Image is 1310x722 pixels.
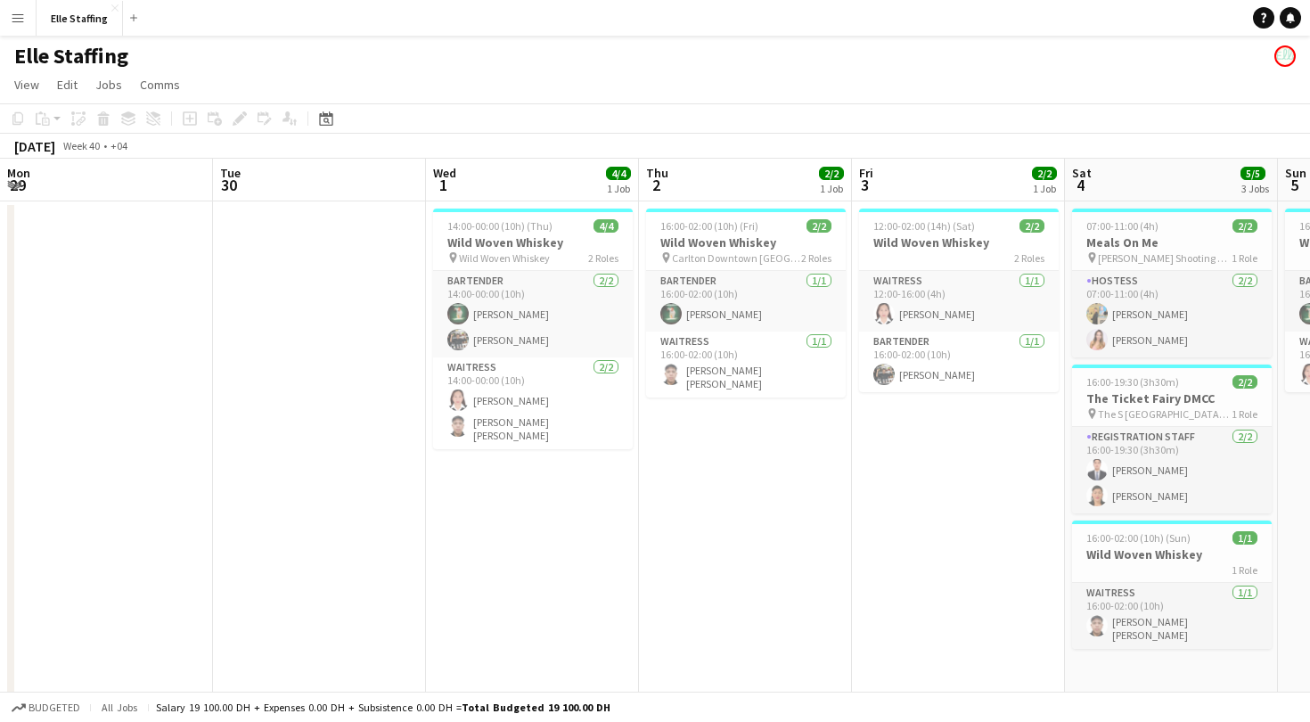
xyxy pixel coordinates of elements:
span: 30 [217,175,241,195]
div: [DATE] [14,137,55,155]
app-card-role: Hostess2/207:00-11:00 (4h)[PERSON_NAME][PERSON_NAME] [1072,271,1272,357]
span: 16:00-02:00 (10h) (Sun) [1086,531,1191,545]
span: 2/2 [1232,375,1257,389]
span: [PERSON_NAME] Shooting Club [1098,251,1232,265]
span: Sat [1072,165,1092,181]
span: Thu [646,165,668,181]
div: +04 [111,139,127,152]
span: Carlton Downtown [GEOGRAPHIC_DATA] [672,251,801,265]
app-card-role: Waitress1/116:00-02:00 (10h)[PERSON_NAME] [PERSON_NAME] [1072,583,1272,649]
span: Week 40 [59,139,103,152]
span: 4 [1069,175,1092,195]
app-job-card: 12:00-02:00 (14h) (Sat)2/2Wild Woven Whiskey2 RolesWaitress1/112:00-16:00 (4h)[PERSON_NAME]Barten... [859,209,1059,392]
app-job-card: 16:00-02:00 (10h) (Sun)1/1Wild Woven Whiskey1 RoleWaitress1/116:00-02:00 (10h)[PERSON_NAME] [PERS... [1072,521,1272,649]
span: 2/2 [1019,219,1044,233]
span: The S [GEOGRAPHIC_DATA] [GEOGRAPHIC_DATA] [1098,407,1232,421]
span: 1 Role [1232,407,1257,421]
a: Jobs [88,73,129,96]
span: View [14,77,39,93]
h3: The Ticket Fairy DMCC [1072,390,1272,406]
div: 1 Job [607,182,630,195]
span: Wild Woven Whiskey [459,251,550,265]
span: 5/5 [1240,167,1265,180]
span: 2 [643,175,668,195]
span: 4/4 [606,167,631,180]
span: 4/4 [594,219,618,233]
app-job-card: 16:00-19:30 (3h30m)2/2The Ticket Fairy DMCC The S [GEOGRAPHIC_DATA] [GEOGRAPHIC_DATA]1 RoleRegist... [1072,365,1272,513]
span: Comms [140,77,180,93]
span: 16:00-02:00 (10h) (Fri) [660,219,758,233]
h1: Elle Staffing [14,43,128,70]
span: 16:00-19:30 (3h30m) [1086,375,1179,389]
app-card-role: Bartender1/116:00-02:00 (10h)[PERSON_NAME] [646,271,846,332]
span: 2/2 [806,219,831,233]
app-job-card: 16:00-02:00 (10h) (Fri)2/2Wild Woven Whiskey Carlton Downtown [GEOGRAPHIC_DATA]2 RolesBartender1/... [646,209,846,398]
span: 2/2 [1232,219,1257,233]
span: 07:00-11:00 (4h) [1086,219,1159,233]
app-card-role: Bartender2/214:00-00:00 (10h)[PERSON_NAME][PERSON_NAME] [433,271,633,357]
h3: Wild Woven Whiskey [859,234,1059,250]
h3: Wild Woven Whiskey [1072,546,1272,562]
span: Mon [7,165,30,181]
h3: Meals On Me [1072,234,1272,250]
div: 3 Jobs [1241,182,1269,195]
span: 2/2 [819,167,844,180]
app-card-role: Bartender1/116:00-02:00 (10h)[PERSON_NAME] [859,332,1059,392]
span: 2 Roles [588,251,618,265]
button: Elle Staffing [37,1,123,36]
span: 29 [4,175,30,195]
a: Comms [133,73,187,96]
span: 2 Roles [1014,251,1044,265]
button: Budgeted [9,698,83,718]
span: 1 Role [1232,251,1257,265]
span: 14:00-00:00 (10h) (Thu) [447,219,553,233]
app-user-avatar: Gaelle Vanmullem [1274,45,1296,67]
app-job-card: 14:00-00:00 (10h) (Thu)4/4Wild Woven Whiskey Wild Woven Whiskey2 RolesBartender2/214:00-00:00 (10... [433,209,633,449]
span: Jobs [95,77,122,93]
span: Edit [57,77,78,93]
app-card-role: Waitress2/214:00-00:00 (10h)[PERSON_NAME][PERSON_NAME] [PERSON_NAME] [433,357,633,449]
div: 1 Job [820,182,843,195]
span: Total Budgeted 19 100.00 DH [462,701,610,714]
span: 1/1 [1232,531,1257,545]
h3: Wild Woven Whiskey [433,234,633,250]
span: Budgeted [29,701,80,714]
a: View [7,73,46,96]
span: 1 Role [1232,563,1257,577]
span: 2/2 [1032,167,1057,180]
app-card-role: Waitress1/112:00-16:00 (4h)[PERSON_NAME] [859,271,1059,332]
span: 5 [1282,175,1306,195]
span: Tue [220,165,241,181]
span: All jobs [98,701,141,714]
span: Sun [1285,165,1306,181]
div: 1 Job [1033,182,1056,195]
span: Fri [859,165,873,181]
app-job-card: 07:00-11:00 (4h)2/2Meals On Me [PERSON_NAME] Shooting Club1 RoleHostess2/207:00-11:00 (4h)[PERSON... [1072,209,1272,357]
a: Edit [50,73,85,96]
span: 1 [430,175,456,195]
div: Salary 19 100.00 DH + Expenses 0.00 DH + Subsistence 0.00 DH = [156,701,610,714]
span: 3 [856,175,873,195]
h3: Wild Woven Whiskey [646,234,846,250]
span: 2 Roles [801,251,831,265]
app-card-role: Registration Staff2/216:00-19:30 (3h30m)[PERSON_NAME][PERSON_NAME] [1072,427,1272,513]
span: 12:00-02:00 (14h) (Sat) [873,219,975,233]
app-card-role: Waitress1/116:00-02:00 (10h)[PERSON_NAME] [PERSON_NAME] [646,332,846,398]
span: Wed [433,165,456,181]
